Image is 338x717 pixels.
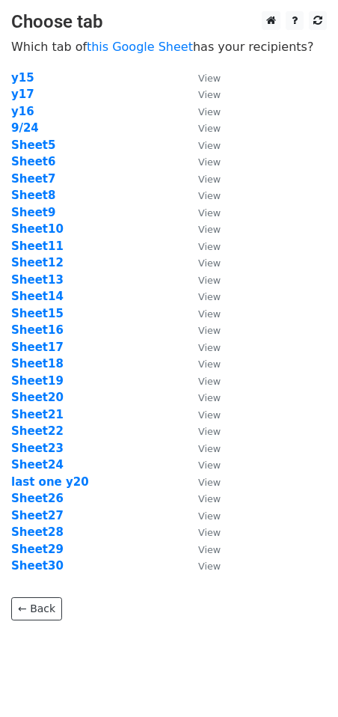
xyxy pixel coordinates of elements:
a: View [183,105,221,118]
a: 9/24 [11,121,39,135]
a: Sheet19 [11,374,64,388]
small: View [198,190,221,201]
a: View [183,307,221,320]
small: View [198,257,221,269]
a: View [183,290,221,303]
small: View [198,291,221,302]
a: Sheet21 [11,408,64,421]
a: Sheet11 [11,239,64,253]
strong: Sheet22 [11,424,64,438]
strong: Sheet18 [11,357,64,370]
a: Sheet13 [11,273,64,287]
a: View [183,71,221,85]
a: Sheet29 [11,543,64,556]
small: View [198,325,221,336]
a: View [183,222,221,236]
strong: Sheet27 [11,509,64,522]
a: View [183,172,221,186]
a: Sheet15 [11,307,64,320]
a: Sheet14 [11,290,64,303]
small: View [198,207,221,219]
small: View [198,544,221,555]
h3: Choose tab [11,11,327,33]
small: View [198,241,221,252]
a: View [183,525,221,539]
a: View [183,121,221,135]
a: y16 [11,105,34,118]
small: View [198,308,221,320]
a: Sheet24 [11,458,64,472]
p: Which tab of has your recipients? [11,39,327,55]
small: View [198,224,221,235]
small: View [198,106,221,118]
a: View [183,155,221,168]
small: View [198,392,221,403]
a: View [183,424,221,438]
small: View [198,156,221,168]
small: View [198,376,221,387]
small: View [198,460,221,471]
a: Sheet26 [11,492,64,505]
small: View [198,89,221,100]
a: View [183,323,221,337]
a: View [183,88,221,101]
a: View [183,374,221,388]
a: Sheet23 [11,442,64,455]
a: View [183,357,221,370]
a: View [183,475,221,489]
a: Sheet17 [11,341,64,354]
strong: Sheet7 [11,172,55,186]
strong: y17 [11,88,34,101]
small: View [198,342,221,353]
a: View [183,341,221,354]
a: Sheet12 [11,256,64,269]
a: View [183,256,221,269]
small: View [198,358,221,370]
a: View [183,408,221,421]
strong: y15 [11,71,34,85]
a: Sheet9 [11,206,55,219]
small: View [198,493,221,504]
a: View [183,492,221,505]
small: View [198,409,221,421]
a: View [183,509,221,522]
a: last one y20 [11,475,89,489]
a: Sheet6 [11,155,55,168]
small: View [198,510,221,522]
a: Sheet8 [11,189,55,202]
strong: Sheet16 [11,323,64,337]
small: View [198,140,221,151]
a: View [183,559,221,573]
a: Sheet28 [11,525,64,539]
a: View [183,189,221,202]
a: this Google Sheet [87,40,193,54]
a: View [183,138,221,152]
strong: Sheet20 [11,391,64,404]
a: Sheet10 [11,222,64,236]
a: View [183,239,221,253]
a: View [183,273,221,287]
a: Sheet30 [11,559,64,573]
small: View [198,73,221,84]
a: View [183,442,221,455]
